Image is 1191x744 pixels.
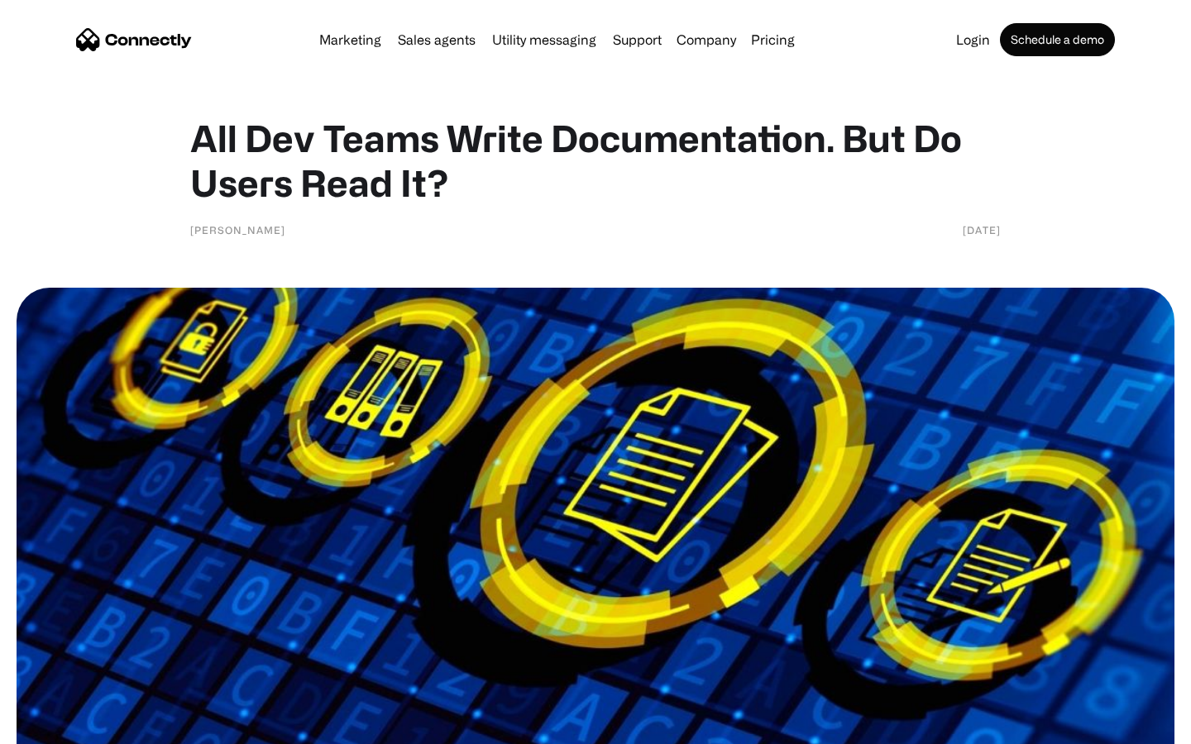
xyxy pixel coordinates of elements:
[190,116,1001,205] h1: All Dev Teams Write Documentation. But Do Users Read It?
[17,715,99,738] aside: Language selected: English
[1000,23,1115,56] a: Schedule a demo
[744,33,801,46] a: Pricing
[313,33,388,46] a: Marketing
[949,33,997,46] a: Login
[391,33,482,46] a: Sales agents
[963,222,1001,238] div: [DATE]
[190,222,285,238] div: [PERSON_NAME]
[677,28,736,51] div: Company
[606,33,668,46] a: Support
[485,33,603,46] a: Utility messaging
[33,715,99,738] ul: Language list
